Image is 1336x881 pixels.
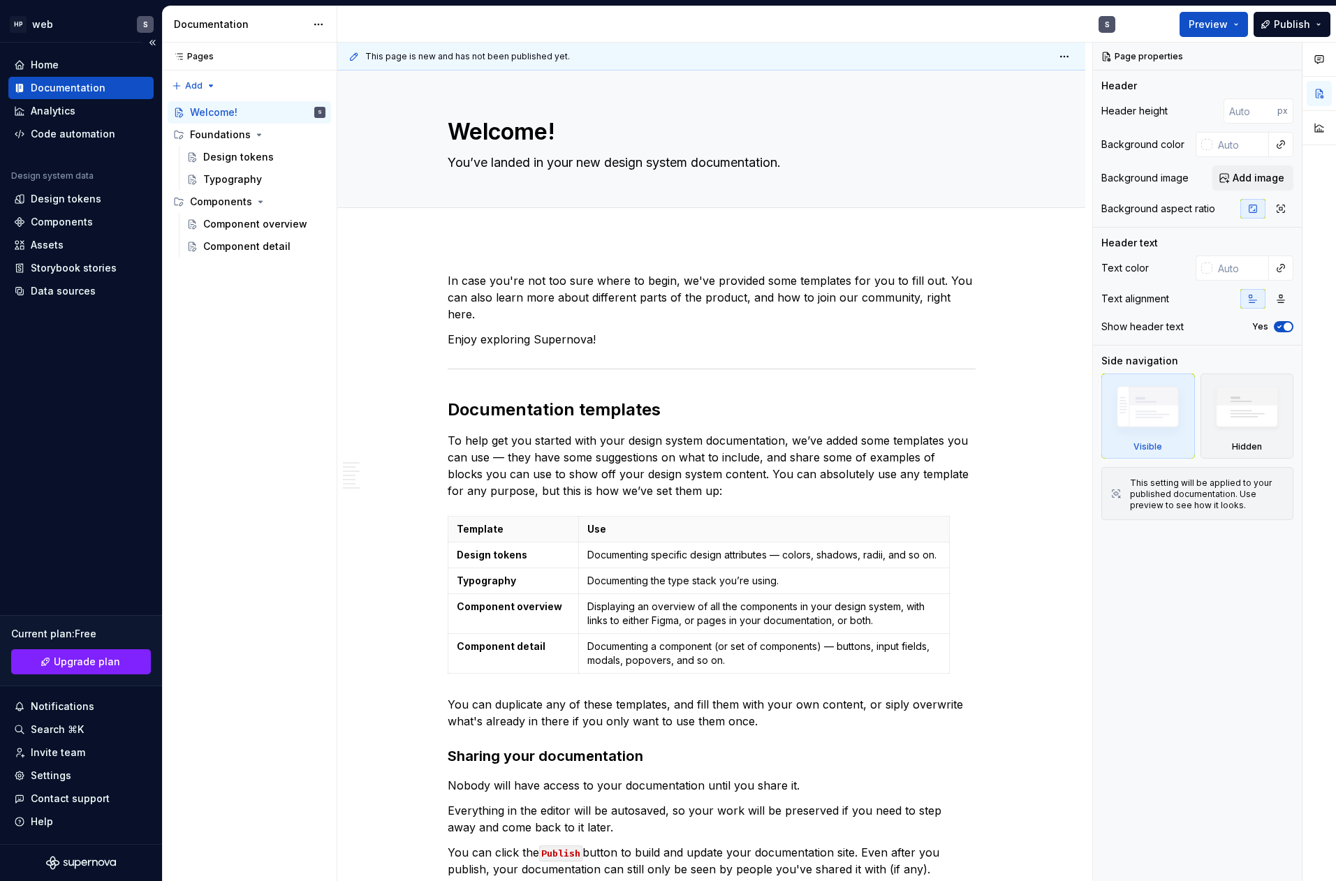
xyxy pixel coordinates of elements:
div: Components [31,215,93,229]
p: Enjoy exploring Supernova! [448,331,976,348]
div: Header height [1101,104,1168,118]
div: Text alignment [1101,292,1169,306]
div: Component overview [203,217,307,231]
div: Contact support [31,792,110,806]
a: Upgrade plan [11,649,151,674]
a: Home [8,54,154,76]
div: Pages [168,51,214,62]
span: Add image [1233,171,1284,185]
button: Publish [1254,12,1330,37]
span: Upgrade plan [54,655,120,669]
div: Welcome! [190,105,237,119]
p: You can duplicate any of these templates, and fill them with your own content, or siply overwrite... [448,696,976,730]
button: Contact support [8,787,154,810]
div: Components [190,195,252,209]
div: Visible [1133,441,1162,452]
div: Background aspect ratio [1101,202,1215,216]
div: Foundations [168,124,331,146]
div: Invite team [31,746,85,760]
button: Add [168,76,220,96]
p: Use [587,522,941,536]
p: Documenting the type stack you’re using. [587,574,941,588]
div: Foundations [190,128,251,142]
p: Displaying an overview of all the components in your design system, with links to either Figma, o... [587,600,941,628]
p: In case you're not too sure where to begin, we've provided some templates for you to fill out. Yo... [448,272,976,323]
div: web [32,17,53,31]
strong: Component overview [457,600,562,612]
div: Design system data [11,170,94,182]
div: This setting will be applied to your published documentation. Use preview to see how it looks. [1130,477,1284,511]
div: Design tokens [31,192,101,206]
p: You can click the button to build and update your documentation site. Even after you publish, you... [448,844,976,878]
div: Documentation [174,17,306,31]
button: Preview [1180,12,1248,37]
div: Storybook stories [31,261,117,275]
div: Code automation [31,127,115,141]
div: S [143,19,148,30]
code: Publish [539,845,582,861]
a: Analytics [8,100,154,122]
div: Search ⌘K [31,723,84,736]
div: Header [1101,79,1137,93]
a: Code automation [8,123,154,145]
textarea: You’ve landed in your new design system documentation. [445,151,973,174]
div: Typography [203,172,262,186]
a: Welcome!S [168,101,331,124]
div: S [318,105,322,119]
label: Yes [1252,321,1268,332]
div: Hidden [1232,441,1262,452]
p: Everything in the editor will be autosaved, so your work will be preserved if you need to step aw... [448,802,976,836]
div: Analytics [31,104,75,118]
div: HP [10,16,27,33]
a: Invite team [8,741,154,764]
div: Components [168,191,331,213]
div: Home [31,58,59,72]
button: Help [8,810,154,833]
div: Help [31,815,53,829]
a: Component overview [181,213,331,235]
p: px [1277,105,1288,117]
a: Typography [181,168,331,191]
div: Background image [1101,171,1189,185]
a: Design tokens [181,146,331,168]
strong: Typography [457,575,516,586]
div: Data sources [31,284,96,298]
div: Assets [31,238,64,252]
div: Notifications [31,699,94,713]
div: Visible [1101,373,1195,459]
a: Data sources [8,280,154,302]
div: Show header text [1101,320,1184,334]
div: S [1105,19,1110,30]
p: Documenting a component (or set of components) — buttons, input fields, modals, popovers, and so on. [587,639,941,667]
span: Add [185,80,203,91]
div: Header text [1101,236,1158,250]
a: Supernova Logo [46,856,116,870]
strong: Component detail [457,640,545,652]
a: Components [8,211,154,233]
p: Nobody will have access to your documentation until you share it. [448,777,976,794]
div: Documentation [31,81,105,95]
button: HPwebS [3,9,159,39]
div: Current plan : Free [11,627,151,641]
p: To help get you started with your design system documentation, we’ve added some templates you can... [448,432,976,499]
button: Add image [1212,165,1293,191]
textarea: Welcome! [445,115,973,149]
button: Notifications [8,695,154,718]
p: Template [457,522,570,536]
div: Component detail [203,239,291,253]
h2: Documentation templates [448,399,976,421]
div: Side navigation [1101,354,1178,368]
span: Publish [1274,17,1310,31]
div: Page tree [168,101,331,258]
button: Collapse sidebar [142,33,162,52]
div: Text color [1101,261,1149,275]
a: Storybook stories [8,257,154,279]
input: Auto [1212,132,1269,157]
p: Documenting specific design attributes — colors, shadows, radii, and so on. [587,548,941,562]
div: Settings [31,769,71,783]
span: This page is new and has not been published yet. [365,51,570,62]
div: Design tokens [203,150,274,164]
h3: Sharing your documentation [448,746,976,766]
a: Design tokens [8,188,154,210]
a: Component detail [181,235,331,258]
